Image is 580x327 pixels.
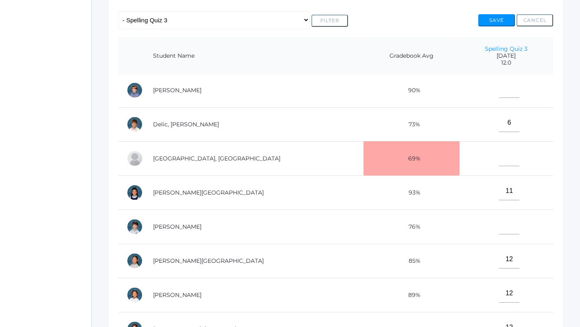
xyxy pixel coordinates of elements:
[153,257,264,264] a: [PERSON_NAME][GEOGRAPHIC_DATA]
[145,37,363,75] th: Student Name
[363,73,459,107] td: 90%
[153,189,264,196] a: [PERSON_NAME][GEOGRAPHIC_DATA]
[363,37,459,75] th: Gradebook Avg
[127,150,143,167] div: Easton Ferris
[468,59,545,66] span: 12.0
[311,15,348,27] button: Filter
[127,116,143,132] div: Luka Delic
[153,223,201,230] a: [PERSON_NAME]
[485,45,527,52] a: Spelling Quiz 3
[363,210,459,244] td: 76%
[363,244,459,278] td: 85%
[153,291,201,299] a: [PERSON_NAME]
[127,253,143,269] div: Sofia La Rosa
[517,14,553,26] button: Cancel
[363,175,459,210] td: 93%
[468,52,545,59] span: [DATE]
[127,82,143,98] div: Jack Crosby
[127,287,143,303] div: Lila Lau
[153,121,219,128] a: Delic, [PERSON_NAME]
[363,278,459,312] td: 89%
[363,141,459,175] td: 69%
[478,14,515,26] button: Save
[363,107,459,141] td: 73%
[153,155,280,162] a: [GEOGRAPHIC_DATA], [GEOGRAPHIC_DATA]
[127,184,143,201] div: Victoria Harutyunyan
[153,87,201,94] a: [PERSON_NAME]
[127,219,143,235] div: William Hibbard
